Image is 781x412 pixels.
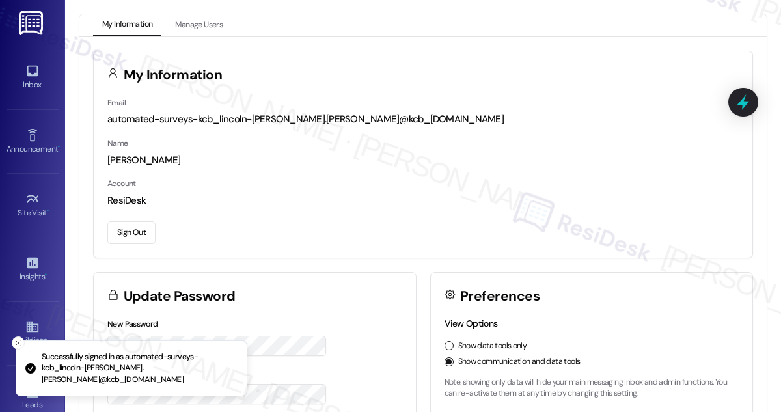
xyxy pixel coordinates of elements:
[107,138,128,148] label: Name
[7,252,59,287] a: Insights •
[107,319,158,329] label: New Password
[7,316,59,351] a: Buildings
[7,60,59,95] a: Inbox
[107,178,136,189] label: Account
[107,98,126,108] label: Email
[107,113,739,126] div: automated-surveys-kcb_lincoln-[PERSON_NAME].[PERSON_NAME]@kcb_[DOMAIN_NAME]
[124,68,223,82] h3: My Information
[107,194,739,208] div: ResiDesk
[42,351,236,386] p: Successfully signed in as automated-surveys-kcb_lincoln-[PERSON_NAME].[PERSON_NAME]@kcb_[DOMAIN_N...
[12,336,25,350] button: Close toast
[7,188,59,223] a: Site Visit •
[19,11,46,35] img: ResiDesk Logo
[58,143,60,152] span: •
[460,290,540,303] h3: Preferences
[107,221,156,244] button: Sign Out
[166,14,232,36] button: Manage Users
[458,340,527,352] label: Show data tools only
[47,206,49,215] span: •
[124,290,236,303] h3: Update Password
[45,270,47,279] span: •
[445,318,498,329] label: View Options
[107,154,739,167] div: [PERSON_NAME]
[445,377,739,400] p: Note: showing only data will hide your main messaging inbox and admin functions. You can re-activ...
[458,356,581,368] label: Show communication and data tools
[93,14,161,36] button: My Information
